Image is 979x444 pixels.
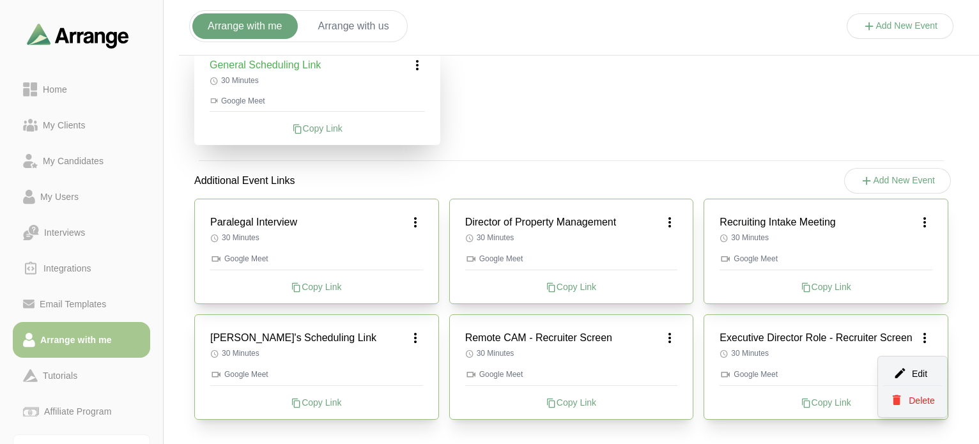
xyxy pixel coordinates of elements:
div: My Candidates [38,153,109,169]
div: Copy Link [210,122,425,135]
p: Google Meet [465,253,678,264]
div: Email Templates [35,296,111,312]
div: Home [38,82,72,97]
div: Copy Link [210,396,423,409]
p: 30 Minutes [210,75,425,86]
p: 30 Minutes [465,233,678,243]
p: Google Meet [720,253,932,264]
p: 30 Minutes [720,348,932,358]
button: Add New Event [847,13,954,39]
div: Copy Link [465,280,678,293]
h3: Executive Director Role - Recruiter Screen [720,330,912,346]
div: Integrations [38,261,96,276]
div: Copy Link [210,280,423,293]
div: My Clients [38,118,91,133]
div: Affiliate Program [39,404,116,419]
p: 30 Minutes [210,348,423,358]
h3: Director of Property Management [465,215,617,230]
p: Google Meet [210,253,423,264]
div: Arrange with me [35,332,117,348]
h3: General Scheduling Link [210,57,321,73]
h3: Recruiting Intake Meeting [720,215,835,230]
h3: [PERSON_NAME]'s Scheduling Link [210,330,376,346]
button: Add New Event [844,168,952,194]
div: Tutorials [38,368,82,383]
a: Interviews [13,215,150,250]
h3: Paralegal Interview [210,215,297,230]
div: Copy Link [465,396,678,409]
div: Delete [883,388,942,412]
p: Google Meet [465,369,678,380]
div: Edit [883,362,942,385]
a: My Users [13,179,150,215]
a: Home [13,72,150,107]
div: Copy Link [720,280,932,293]
a: My Candidates [13,143,150,179]
a: Integrations [13,250,150,286]
div: My Users [35,189,84,204]
a: Email Templates [13,286,150,322]
div: Copy Link [720,396,932,409]
img: arrangeai-name-small-logo.4d2b8aee.svg [27,23,129,48]
p: Google Meet [210,369,423,380]
p: 30 Minutes [210,233,423,243]
a: Arrange with me [13,322,150,358]
div: Interviews [39,225,90,240]
p: 30 Minutes [720,233,932,243]
h3: Remote CAM - Recruiter Screen [465,330,612,346]
button: Arrange with me [192,13,298,39]
a: My Clients [13,107,150,143]
p: Google Meet [720,369,932,380]
p: 30 Minutes [465,348,678,358]
button: Arrange with us [303,13,405,39]
a: Tutorials [13,358,150,394]
a: Affiliate Program [13,394,150,429]
p: Google Meet [210,96,425,106]
p: Additional Event Links [179,158,310,204]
